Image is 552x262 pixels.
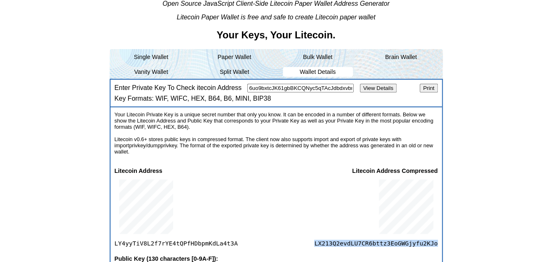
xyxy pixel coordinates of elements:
span: Litecoin Address [115,168,238,174]
li: Wallet Details [283,67,353,77]
li: Split Wallet [193,64,276,79]
span: LX213Q2evdLU7CR6bttz3EoGWGjyfu2KJo [314,174,437,247]
li: Single Wallet [110,50,193,64]
label: Enter Private Key To Check itecoin Address [115,84,242,91]
li: Brain Wallet [359,50,443,64]
span: Litecoin Address Compressed [314,168,437,174]
span: Your Litecoin Private Key is a unique secret number that only you know. It can be encoded in a nu... [115,111,433,130]
h2: Your Keys, Your Litecoin. [110,29,443,41]
li: Vanity Wallet [110,64,193,79]
span: Litecoin v0.6+ stores public keys in compressed format. The client now also supports import and e... [115,136,433,155]
input: Print [420,84,437,92]
li: Bulk Wallet [276,50,359,64]
li: Paper Wallet [193,50,276,64]
input: View Details [360,84,397,92]
span: Public Key (130 characters [0-9A-F]): [115,255,438,262]
div: Litecoin Paper Wallet is free and safe to create Litecoin paper wallet [110,14,443,21]
label: Key Formats: WIF, WIFC, HEX, B64, B6, MINI, BIP38 [115,95,271,102]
